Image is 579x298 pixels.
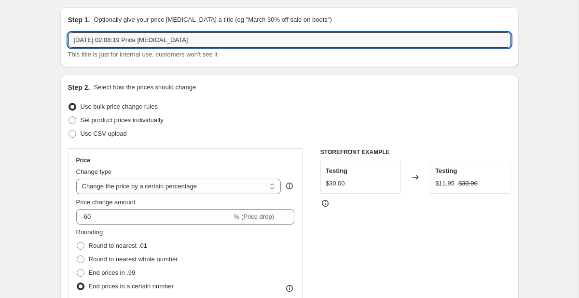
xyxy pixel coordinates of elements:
[68,32,511,48] input: 30% off holiday sale
[68,51,218,58] span: This title is just for internal use, customers won't see it
[326,179,345,188] div: $30.00
[68,15,90,25] h2: Step 1.
[285,181,294,191] div: help
[326,167,347,174] span: Testing
[89,269,136,276] span: End prices in .99
[435,167,457,174] span: Testing
[76,199,136,206] span: Price change amount
[458,179,478,188] strike: $30.00
[89,255,178,263] span: Round to nearest whole number
[76,228,103,236] span: Rounding
[81,130,127,137] span: Use CSV upload
[76,209,232,225] input: -15
[89,242,147,249] span: Round to nearest .01
[234,213,274,220] span: % (Price drop)
[94,15,331,25] p: Optionally give your price [MEDICAL_DATA] a title (eg "March 30% off sale on boots")
[76,168,112,175] span: Change type
[81,103,158,110] span: Use bulk price change rules
[76,156,90,164] h3: Price
[89,283,174,290] span: End prices in a certain number
[320,148,511,156] h6: STOREFRONT EXAMPLE
[94,83,196,92] p: Select how the prices should change
[435,179,455,188] div: $11.95
[68,83,90,92] h2: Step 2.
[81,116,164,124] span: Set product prices individually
